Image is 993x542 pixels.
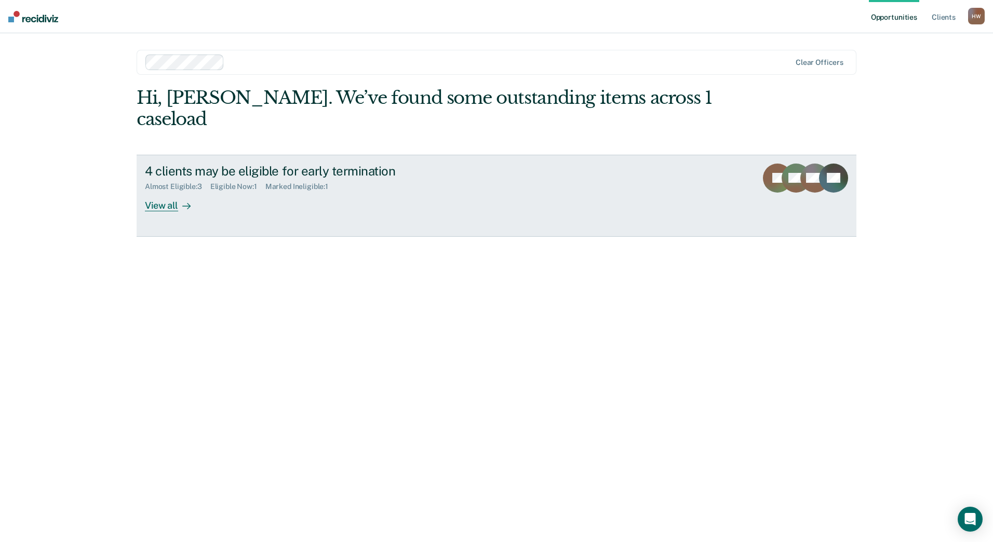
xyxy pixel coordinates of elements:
[968,8,985,24] div: H W
[145,191,203,211] div: View all
[210,182,265,191] div: Eligible Now : 1
[8,11,58,22] img: Recidiviz
[796,58,843,67] div: Clear officers
[145,182,210,191] div: Almost Eligible : 3
[145,164,509,179] div: 4 clients may be eligible for early termination
[137,155,856,237] a: 4 clients may be eligible for early terminationAlmost Eligible:3Eligible Now:1Marked Ineligible:1...
[265,182,337,191] div: Marked Ineligible : 1
[968,8,985,24] button: HW
[958,507,983,532] div: Open Intercom Messenger
[137,87,713,130] div: Hi, [PERSON_NAME]. We’ve found some outstanding items across 1 caseload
